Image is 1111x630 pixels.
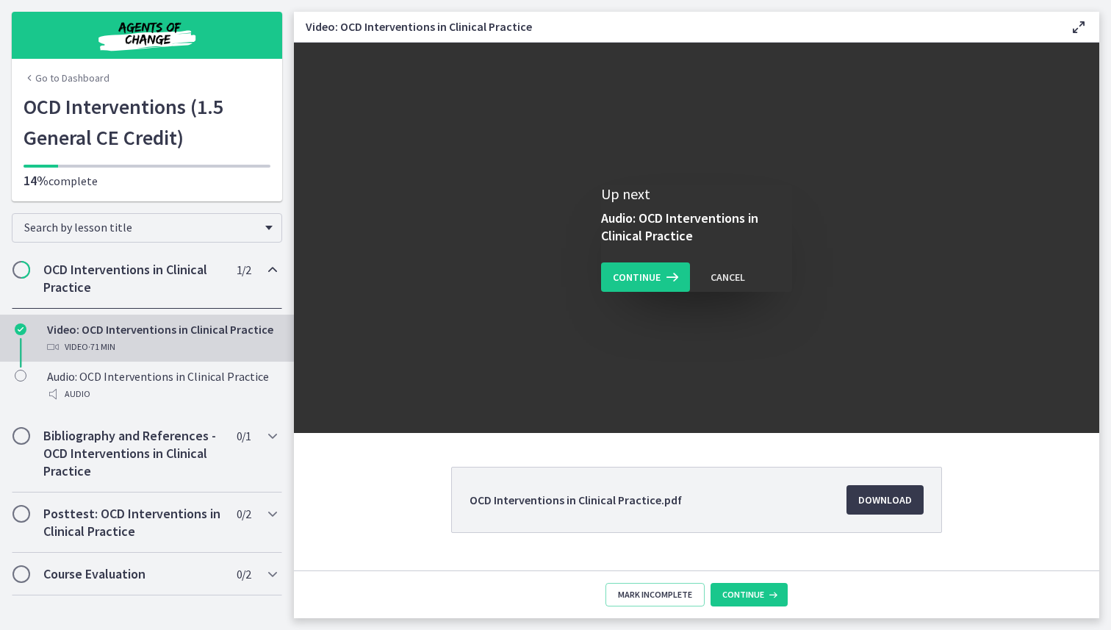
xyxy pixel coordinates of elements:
[470,491,682,509] span: OCD Interventions in Clinical Practice.pdf
[47,368,276,403] div: Audio: OCD Interventions in Clinical Practice
[43,261,223,296] h2: OCD Interventions in Clinical Practice
[24,71,109,85] a: Go to Dashboard
[722,589,764,601] span: Continue
[24,172,48,189] span: 14%
[47,321,276,356] div: Video: OCD Interventions in Clinical Practice
[613,268,661,286] span: Continue
[43,565,223,583] h2: Course Evaluation
[59,18,235,53] img: Agents of Change
[846,485,924,515] a: Download
[711,268,745,286] div: Cancel
[306,18,1046,35] h3: Video: OCD Interventions in Clinical Practice
[699,262,757,292] button: Cancel
[237,565,251,583] span: 0 / 2
[15,323,26,335] i: Completed
[24,220,258,235] span: Search by lesson title
[47,385,276,403] div: Audio
[237,261,251,279] span: 1 / 2
[24,172,270,190] p: complete
[43,427,223,480] h2: Bibliography and References - OCD Interventions in Clinical Practice
[12,213,282,243] div: Search by lesson title
[601,185,792,204] p: Up next
[43,505,223,540] h2: Posttest: OCD Interventions in Clinical Practice
[237,427,251,445] span: 0 / 1
[237,505,251,523] span: 0 / 2
[47,338,276,356] div: Video
[711,583,788,606] button: Continue
[601,262,690,292] button: Continue
[858,491,912,509] span: Download
[24,91,270,153] h1: OCD Interventions (1.5 General CE Credit)
[618,589,692,601] span: Mark Incomplete
[601,210,792,245] h3: Audio: OCD Interventions in Clinical Practice
[88,338,115,356] span: · 71 min
[605,583,705,606] button: Mark Incomplete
